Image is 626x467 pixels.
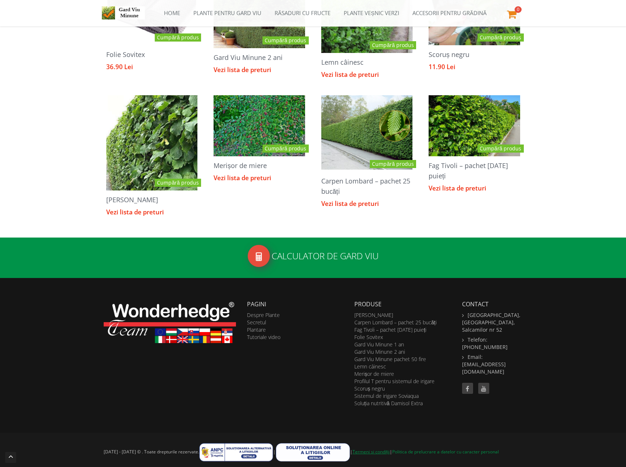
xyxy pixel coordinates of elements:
img: litigii.png [276,443,350,461]
a: Cumpără produs [155,33,201,42]
h2: Calculator de gard viu [104,245,523,271]
a: Scoruș negru [429,50,469,59]
h2: Produse [354,298,451,310]
a: Vezi lista de preturi [214,67,271,74]
img: wonderhedge [104,302,236,343]
a: Fag Tivoli – pachet [DATE] puieți [429,161,508,180]
a: Carpen Lombard – pachet 25 bucăți [354,319,437,326]
a: Merișor de miere [214,161,267,170]
span: 11.90 Lei [429,63,455,71]
li: Email: [EMAIL_ADDRESS][DOMAIN_NAME] [462,353,523,375]
a: Secretul [247,319,266,326]
img: Alun [106,95,198,190]
a: [PERSON_NAME] [354,311,393,318]
a: Politica de prelucrare a datelor cu caracter personal [392,449,499,455]
span: 36.90 Lei [106,63,133,71]
h2: Pagini [247,298,344,310]
a: Fag Tivoli – pachet [DATE] puieți [354,326,426,333]
a: phoneCalculator de gard viu [104,245,523,271]
li: [GEOGRAPHIC_DATA], [GEOGRAPHIC_DATA], Salcamilor nr 52 [462,311,523,334]
a: Carpen Lombard – pachet 25 bucăți [321,177,410,196]
span: 0 [515,6,522,13]
h2: Contact [462,298,523,310]
a: Folie Sovitex [354,334,383,341]
li: Telefon: [PHONE_NUMBER] [462,336,523,351]
a: Cumpără produs [477,145,524,153]
span: Vezi lista de preturi [321,199,379,208]
a: [PERSON_NAME] [106,195,158,204]
a: Gard Viu Minune pachet 50 fire [354,356,426,363]
a: Cumpără produs [370,41,416,49]
a: Gard Viu Minune 2 ani [214,53,283,62]
a: Soluția nutritivă Damisol Extra [354,400,423,407]
a: Sistemul de irigare Soviaqua [354,392,419,399]
span: Vezi lista de preturi [321,70,379,79]
a: Lemn câinesc [354,363,386,370]
a: Vezi lista de preturi [321,200,379,207]
a: Profilul T pentru sistemul de irigare [354,378,434,385]
a: Folie Sovitex [106,50,145,59]
span: Vezi lista de preturi [214,174,271,182]
a: Gard Viu Minune 1 an [354,341,404,348]
a: Termeni si condiții [353,449,390,455]
img: Fag Tivoli – pachet de 25 puieți [429,95,520,156]
a: Merișor de miere [354,370,394,377]
a: Cumpără produs [262,145,309,153]
a: Cumpără produs [155,179,201,187]
a: Lemn câinesc [321,58,364,67]
span: Vezi lista de preturi [106,208,164,216]
a: Vezi lista de preturi [214,175,271,182]
span: Vezi lista de preturi [214,65,271,74]
a: Cumpără produs [262,36,309,44]
img: phone [254,252,264,262]
img: Logo [102,6,145,19]
a: Tutoriale video [247,334,280,341]
a: Despre Plante [247,311,280,318]
img: anpc.png [199,443,273,461]
a: Vezi lista de preturi [321,71,379,78]
p: [DATE] - [DATE] © . Toate drepturile rezervate. | | | [104,443,523,461]
a: Gard Viu Minune 2 ani [354,348,405,355]
a: Vezi lista de preturi [106,209,164,216]
a: Scoruș negru [354,385,385,392]
a: Cumpără produs [477,33,524,42]
a: Vezi lista de preturi [429,185,486,192]
img: Merișor de miere [214,95,305,156]
a: Cumpără produs [370,160,416,168]
span: Vezi lista de preturi [429,184,486,192]
img: Carpen Lombard – pachet 25 bucăți [321,95,413,172]
a: Plantare [247,326,266,333]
